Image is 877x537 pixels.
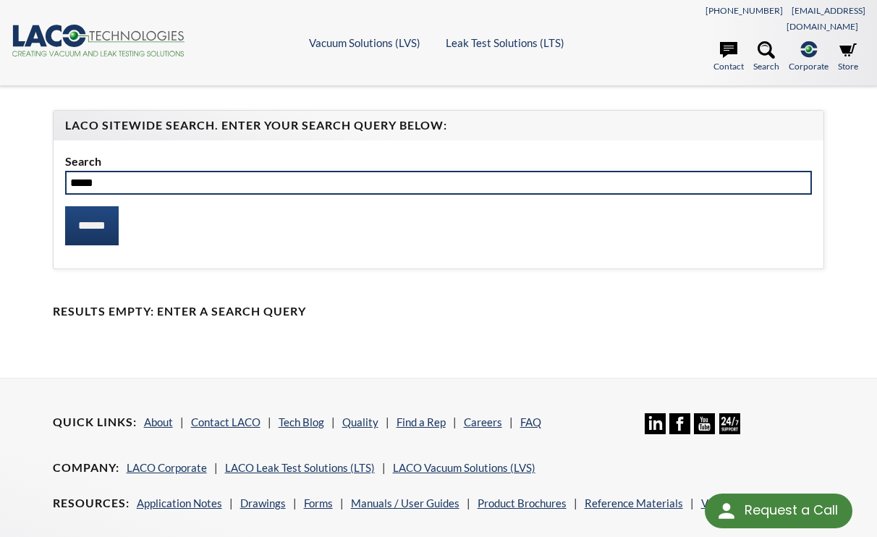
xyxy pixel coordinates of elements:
a: [PHONE_NUMBER] [706,5,783,16]
a: Reference Materials [585,496,683,509]
a: Search [753,41,779,73]
a: [EMAIL_ADDRESS][DOMAIN_NAME] [787,5,865,32]
a: FAQ [520,415,541,428]
h4: Quick Links [53,415,137,430]
a: About [144,415,173,428]
a: LACO Vacuum Solutions (LVS) [393,461,535,474]
div: Request a Call [745,494,838,527]
a: Product Brochures [478,496,567,509]
img: round button [715,499,738,523]
a: Tech Blog [279,415,324,428]
img: 24/7 Support Icon [719,413,740,434]
span: Corporate [789,59,829,73]
a: Contact [713,41,744,73]
h4: Resources [53,496,130,511]
a: Application Notes [137,496,222,509]
a: LACO Leak Test Solutions (LTS) [225,461,375,474]
a: Forms [304,496,333,509]
h4: LACO Sitewide Search. Enter your Search Query Below: [65,118,813,133]
h4: Results Empty: Enter a Search Query [53,304,825,319]
a: Find a Rep [397,415,446,428]
a: Drawings [240,496,286,509]
a: Vacuum Solutions (LVS) [309,36,420,49]
a: Careers [464,415,502,428]
label: Search [65,152,813,171]
a: 24/7 Support [719,423,740,436]
h4: Company [53,460,119,475]
a: Contact LACO [191,415,260,428]
a: LACO Corporate [127,461,207,474]
a: Quality [342,415,378,428]
a: Store [838,41,858,73]
a: Leak Test Solutions (LTS) [446,36,564,49]
a: Manuals / User Guides [351,496,459,509]
div: Request a Call [705,494,852,528]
